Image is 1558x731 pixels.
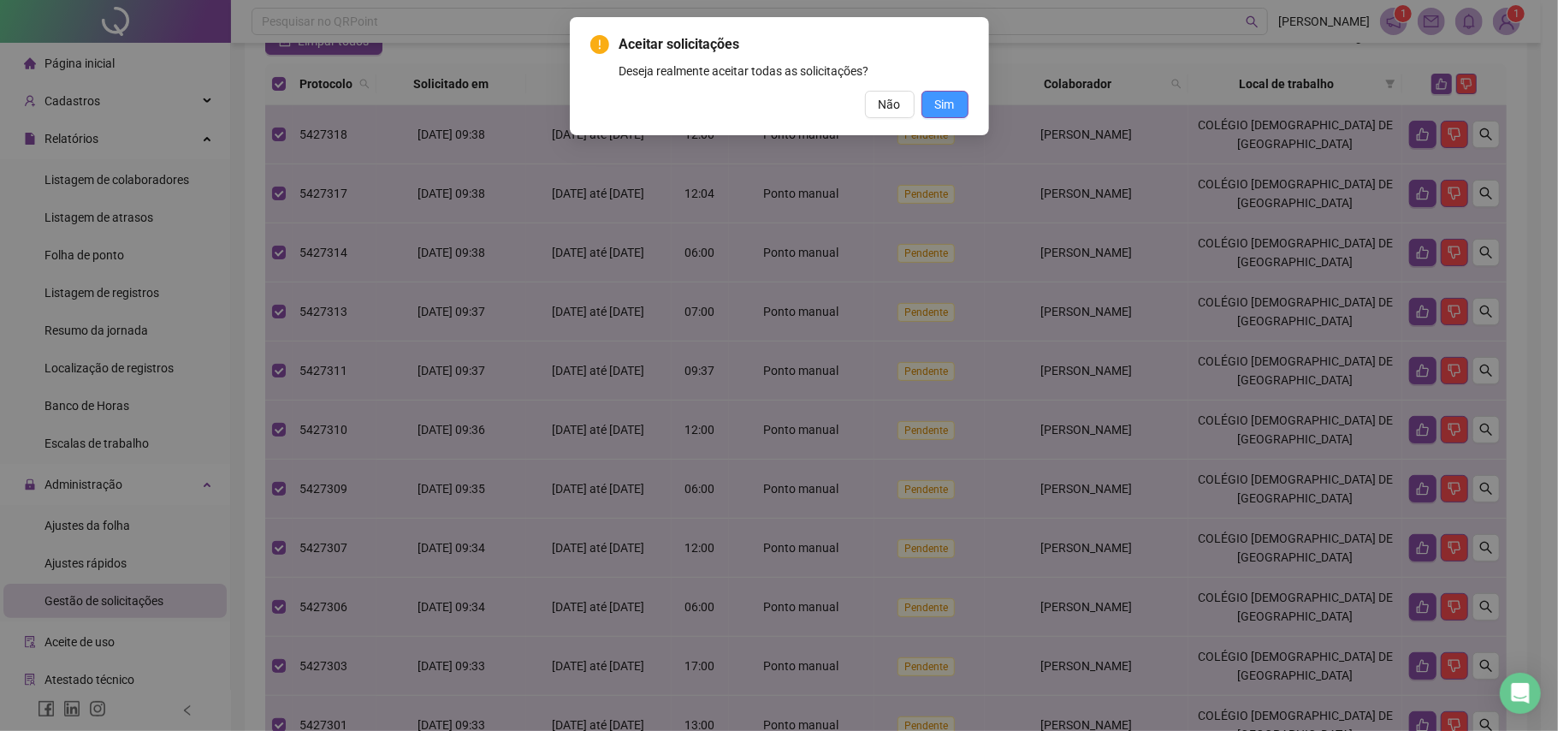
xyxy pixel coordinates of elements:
span: exclamation-circle [590,35,609,54]
span: Não [879,95,901,114]
span: Aceitar solicitações [619,34,969,55]
span: Sim [935,95,955,114]
div: Deseja realmente aceitar todas as solicitações? [619,62,969,80]
button: Não [865,91,915,118]
div: Open Intercom Messenger [1500,673,1541,714]
button: Sim [921,91,969,118]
